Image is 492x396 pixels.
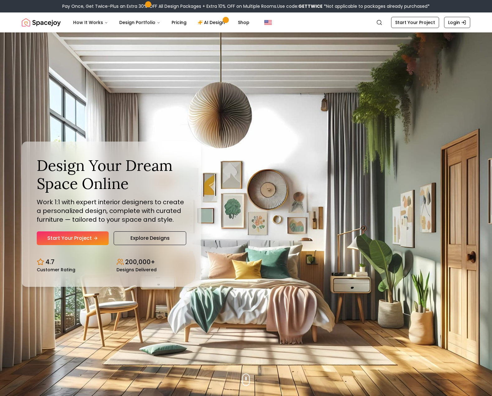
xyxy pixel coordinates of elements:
[167,16,192,29] a: Pricing
[22,16,61,29] img: Spacejoy Logo
[125,258,155,266] p: 200,000+
[45,258,54,266] p: 4.7
[444,17,470,28] a: Login
[37,198,186,224] p: Work 1:1 with expert interior designers to create a personalized design, complete with curated fu...
[37,253,186,272] div: Design stats
[116,268,157,272] small: Designs Delivered
[264,19,272,26] img: United States
[68,16,254,29] nav: Main
[298,3,323,9] b: GETTWICE
[391,17,439,28] a: Start Your Project
[37,157,186,192] h1: Design Your Dream Space Online
[68,16,113,29] button: How It Works
[277,3,323,9] span: Use code:
[114,231,186,245] a: Explore Designs
[37,268,75,272] small: Customer Rating
[37,231,109,245] a: Start Your Project
[22,16,61,29] a: Spacejoy
[114,16,165,29] button: Design Portfolio
[22,12,470,32] nav: Global
[193,16,232,29] a: AI Design
[323,3,430,9] span: *Not applicable to packages already purchased*
[233,16,254,29] a: Shop
[62,3,430,9] div: Pay Once, Get Twice-Plus an Extra 30% OFF All Design Packages + Extra 10% OFF on Multiple Rooms.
